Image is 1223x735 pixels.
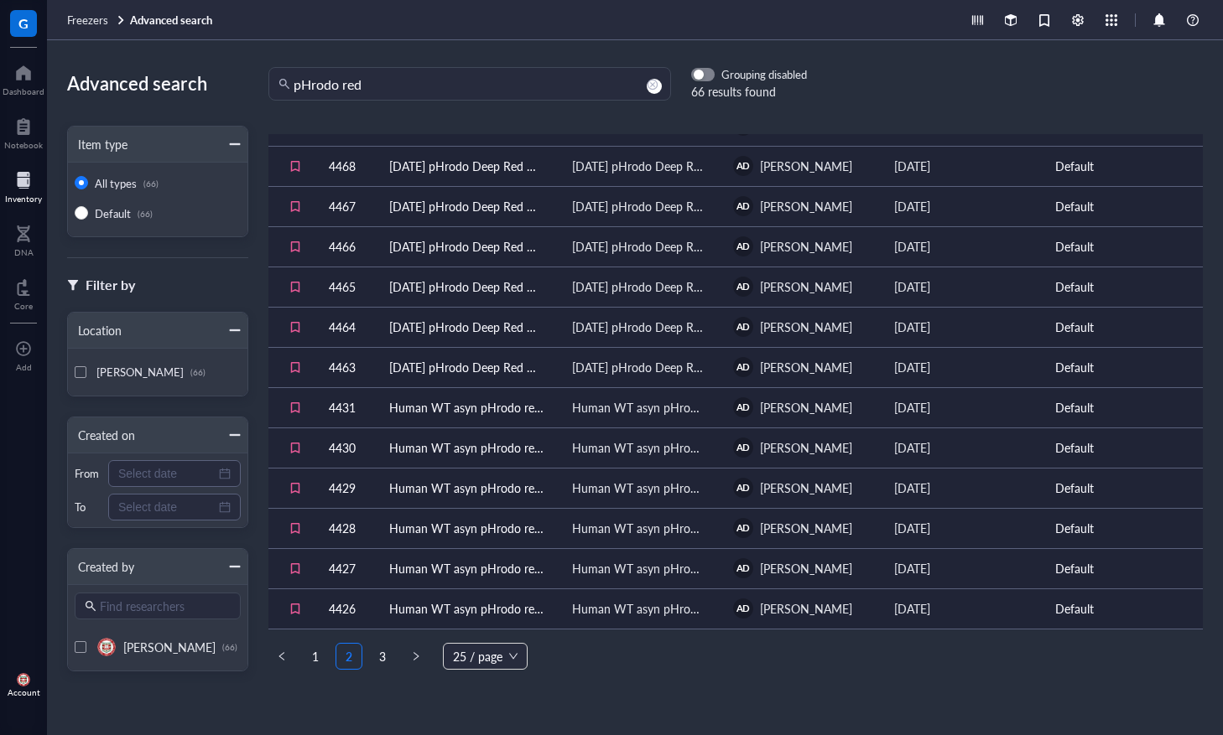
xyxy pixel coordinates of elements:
td: [DATE] pHrodo Deep Red HaSyn [376,146,559,186]
div: [DATE] [894,277,1028,296]
div: [DATE] [894,318,1028,336]
a: DNA [14,220,34,257]
td: Human WT asyn pHrodo red monomer [376,508,559,548]
span: [PERSON_NAME] [760,439,852,456]
div: From [75,466,101,481]
span: G [18,13,29,34]
td: 4464 [315,307,376,347]
td: [DATE] pHrodo Deep Red HaSyn [376,226,559,267]
img: 5d3a41d7-b5b4-42d2-8097-bb9912150ea2.jpeg [17,673,30,686]
td: 4468 [315,146,376,186]
a: 2 [336,644,362,669]
div: Add [16,362,32,372]
span: All types [95,175,137,191]
span: AD [736,199,750,214]
span: [PERSON_NAME] [760,359,852,375]
span: AD [736,521,750,536]
div: [DATE] pHrodo Deep Red HaSyn PFF [572,197,706,215]
a: Freezers [67,13,127,28]
div: Account [8,687,40,697]
span: AD [736,280,750,294]
div: (66) [143,179,159,189]
li: 3 [369,643,396,670]
div: [DATE] [894,479,1028,497]
li: 2 [336,643,362,670]
td: 4426 [315,588,376,629]
div: Location [68,321,122,339]
div: Advanced search [67,67,248,99]
td: Human WT asyn pHrodo red monomer [376,588,559,629]
td: Default [1042,468,1203,508]
td: [DATE] pHrodo Deep Red HaSyn [376,267,559,307]
a: Dashboard [3,60,44,96]
span: [PERSON_NAME] [760,399,852,416]
td: Default [1042,146,1203,186]
span: AD [736,562,750,576]
div: [DATE] [894,599,1028,618]
a: Notebook [4,113,43,150]
td: 4463 [315,347,376,387]
div: [DATE] [894,398,1028,417]
span: AD [736,401,750,415]
td: 4428 [315,508,376,548]
td: 4429 [315,468,376,508]
div: [DATE] [894,237,1028,256]
td: Default [1042,347,1203,387]
div: Page Size [443,643,528,670]
li: Next Page [403,643,429,670]
span: AD [736,360,750,375]
a: 1 [303,644,328,669]
span: left [277,651,287,661]
td: Default [1042,508,1203,548]
td: [DATE] pHrodo Deep Red HaSyn [376,307,559,347]
li: 1 [302,643,329,670]
td: 4465 [315,267,376,307]
td: Human WT asyn pHrodo red monomer [376,548,559,588]
td: Human WT asyn pHrodo red monomer [376,427,559,468]
div: [DATE] pHrodo Deep Red HaSyn PFF [572,157,706,175]
td: 4466 [315,226,376,267]
td: 4427 [315,548,376,588]
div: [DATE] pHrodo Deep Red HaSyn PFF [572,277,706,296]
td: Default [1042,588,1203,629]
button: right [403,643,429,670]
div: Human WT asyn pHrodo red monomer - 20 uL - [DATE] [572,559,706,577]
span: [PERSON_NAME] [760,600,852,617]
span: Default [95,205,131,221]
td: Default [1042,226,1203,267]
span: [PERSON_NAME] [760,158,852,174]
span: AD [736,159,750,173]
td: Default [1042,267,1203,307]
span: AD [736,602,750,616]
div: Inventory [5,194,42,204]
td: 4431 [315,387,376,427]
td: Default [1042,307,1203,347]
td: [DATE] pHrodo Deep Red HaSyn [376,186,559,226]
td: Default [1042,387,1203,427]
div: [DATE] pHrodo Deep Red HaSyn PFF [572,237,706,256]
div: Human WT asyn pHrodo red monomer - 20 uL - [DATE] [572,599,706,618]
div: To [75,499,101,515]
div: Created by [68,557,134,576]
span: [PERSON_NAME] [760,520,852,536]
span: [PERSON_NAME] [96,364,184,380]
div: [DATE] [894,197,1028,215]
div: (66) [190,367,206,377]
span: [PERSON_NAME] [760,479,852,496]
td: Default [1042,186,1203,226]
div: Human WT asyn pHrodo red monomer - 20 uL - [DATE] [572,519,706,537]
div: [DATE] [894,519,1028,537]
div: Filter by [86,274,135,296]
div: [DATE] [894,358,1028,376]
span: AD [736,441,750,455]
div: Created on [68,426,135,444]
div: Human WT asyn pHrodo red monomer - 20 uL - [DATE] [572,479,706,497]
span: [PERSON_NAME] [760,318,852,335]
a: Inventory [5,167,42,204]
span: [PERSON_NAME] [760,560,852,577]
span: AD [736,320,750,334]
div: [DATE] [894,559,1028,577]
div: Core [14,301,33,311]
span: AD [736,481,750,495]
li: Previous Page [268,643,295,670]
